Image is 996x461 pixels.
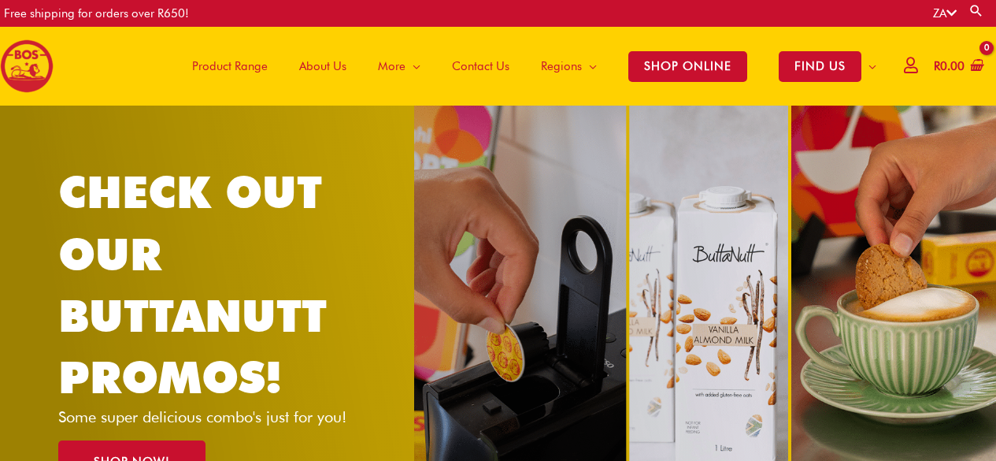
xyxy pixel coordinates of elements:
span: Product Range [192,43,268,90]
a: View Shopping Cart, empty [931,49,984,84]
a: Contact Us [436,27,525,106]
a: CHECK OUT OUR BUTTANUTT PROMOS! [58,165,327,403]
span: SHOP ONLINE [628,51,747,82]
span: Contact Us [452,43,509,90]
span: FIND US [779,51,861,82]
a: SHOP ONLINE [613,27,763,106]
a: More [362,27,436,106]
span: R [934,59,940,73]
a: ZA [933,6,957,20]
span: More [378,43,405,90]
span: Regions [541,43,582,90]
p: Some super delicious combo's just for you! [58,409,374,425]
bdi: 0.00 [934,59,965,73]
a: Regions [525,27,613,106]
a: Product Range [176,27,283,106]
a: Search button [968,3,984,18]
span: About Us [299,43,346,90]
nav: Site Navigation [165,27,892,106]
a: About Us [283,27,362,106]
